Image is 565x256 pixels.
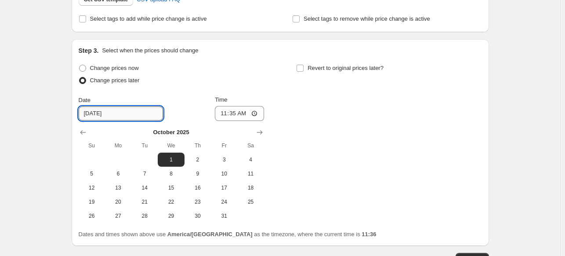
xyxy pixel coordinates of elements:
[237,181,264,195] button: Saturday October 18 2025
[158,209,184,223] button: Wednesday October 29 2025
[161,142,181,149] span: We
[185,167,211,181] button: Thursday October 9 2025
[185,153,211,167] button: Thursday October 2 2025
[241,156,260,163] span: 4
[102,46,198,55] p: Select when the prices should change
[215,96,227,103] span: Time
[161,156,181,163] span: 1
[214,212,234,219] span: 31
[79,139,105,153] th: Sunday
[215,106,264,121] input: 12:00
[105,195,131,209] button: Monday October 20 2025
[79,97,91,103] span: Date
[188,142,207,149] span: Th
[109,212,128,219] span: 27
[105,139,131,153] th: Monday
[304,15,430,22] span: Select tags to remove while price change is active
[185,195,211,209] button: Thursday October 23 2025
[79,209,105,223] button: Sunday October 26 2025
[167,231,253,238] b: America/[GEOGRAPHIC_DATA]
[237,167,264,181] button: Saturday October 11 2025
[79,106,163,121] input: 9/30/2025
[79,195,105,209] button: Sunday October 19 2025
[214,142,234,149] span: Fr
[237,153,264,167] button: Saturday October 4 2025
[109,170,128,177] span: 6
[82,184,101,191] span: 12
[241,198,260,205] span: 25
[79,181,105,195] button: Sunday October 12 2025
[241,142,260,149] span: Sa
[82,198,101,205] span: 19
[135,170,154,177] span: 7
[131,195,158,209] button: Tuesday October 21 2025
[211,181,237,195] button: Friday October 17 2025
[158,195,184,209] button: Wednesday October 22 2025
[211,209,237,223] button: Friday October 31 2025
[79,167,105,181] button: Sunday October 5 2025
[185,209,211,223] button: Thursday October 30 2025
[109,198,128,205] span: 20
[214,156,234,163] span: 3
[362,231,376,238] b: 11:36
[135,184,154,191] span: 14
[158,181,184,195] button: Wednesday October 15 2025
[211,153,237,167] button: Friday October 3 2025
[105,209,131,223] button: Monday October 27 2025
[188,184,207,191] span: 16
[308,65,384,71] span: Revert to original prices later?
[131,209,158,223] button: Tuesday October 28 2025
[90,77,140,84] span: Change prices later
[188,170,207,177] span: 9
[90,65,139,71] span: Change prices now
[82,170,101,177] span: 5
[161,198,181,205] span: 22
[214,184,234,191] span: 17
[211,139,237,153] th: Friday
[79,46,99,55] h2: Step 3.
[211,167,237,181] button: Friday October 10 2025
[158,139,184,153] th: Wednesday
[82,142,101,149] span: Su
[82,212,101,219] span: 26
[211,195,237,209] button: Friday October 24 2025
[105,181,131,195] button: Monday October 13 2025
[109,184,128,191] span: 13
[241,170,260,177] span: 11
[214,170,234,177] span: 10
[188,156,207,163] span: 2
[135,212,154,219] span: 28
[135,198,154,205] span: 21
[185,139,211,153] th: Thursday
[77,126,89,139] button: Show previous month, September 2025
[79,231,377,238] span: Dates and times shown above use as the timezone, where the current time is
[188,198,207,205] span: 23
[131,139,158,153] th: Tuesday
[105,167,131,181] button: Monday October 6 2025
[241,184,260,191] span: 18
[158,153,184,167] button: Wednesday October 1 2025
[254,126,266,139] button: Show next month, November 2025
[237,139,264,153] th: Saturday
[90,15,207,22] span: Select tags to add while price change is active
[131,167,158,181] button: Tuesday October 7 2025
[161,212,181,219] span: 29
[188,212,207,219] span: 30
[214,198,234,205] span: 24
[135,142,154,149] span: Tu
[158,167,184,181] button: Wednesday October 8 2025
[131,181,158,195] button: Tuesday October 14 2025
[185,181,211,195] button: Thursday October 16 2025
[161,184,181,191] span: 15
[109,142,128,149] span: Mo
[237,195,264,209] button: Saturday October 25 2025
[161,170,181,177] span: 8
